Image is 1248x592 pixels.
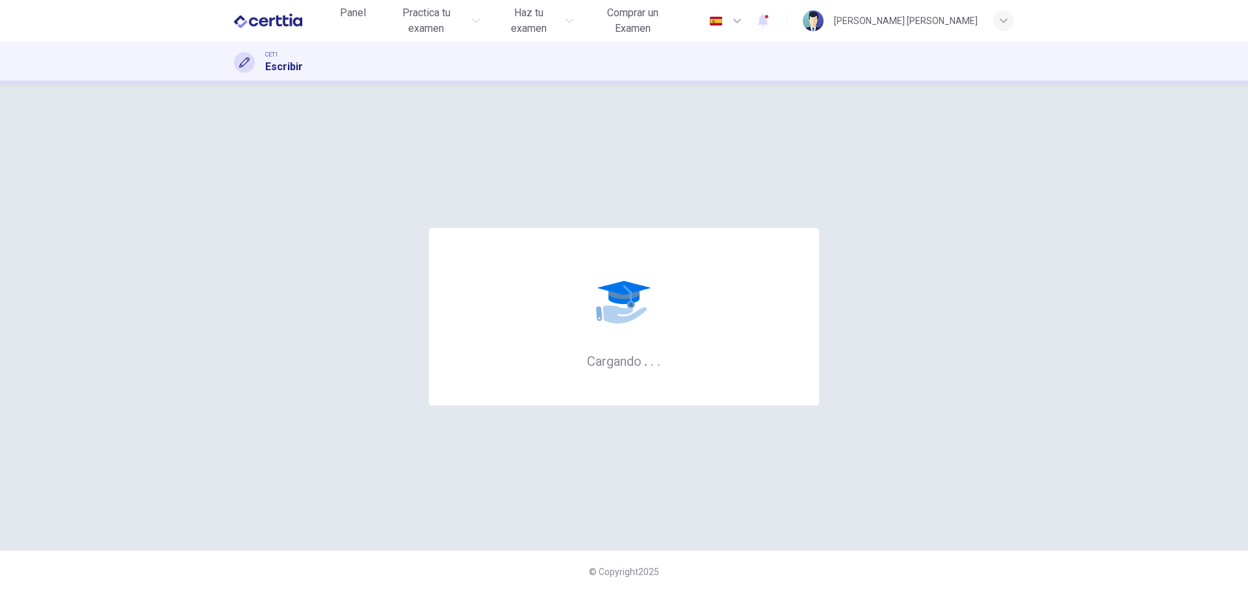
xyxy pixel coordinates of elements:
[589,5,677,36] span: Comprar un Examen
[332,1,374,25] button: Panel
[265,50,278,59] span: CET1
[490,1,578,40] button: Haz tu examen
[589,567,659,577] span: © Copyright 2025
[708,16,724,26] img: es
[584,1,682,40] button: Comprar un Examen
[643,349,648,370] h6: .
[234,8,302,34] img: CERTTIA logo
[834,13,978,29] div: [PERSON_NAME] [PERSON_NAME]
[379,1,486,40] button: Practica tu examen
[265,59,303,75] h1: Escribir
[234,8,332,34] a: CERTTIA logo
[332,1,374,40] a: Panel
[803,10,824,31] img: Profile picture
[384,5,469,36] span: Practica tu examen
[587,352,661,369] h6: Cargando
[340,5,366,21] span: Panel
[656,349,661,370] h6: .
[650,349,655,370] h6: .
[495,5,561,36] span: Haz tu examen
